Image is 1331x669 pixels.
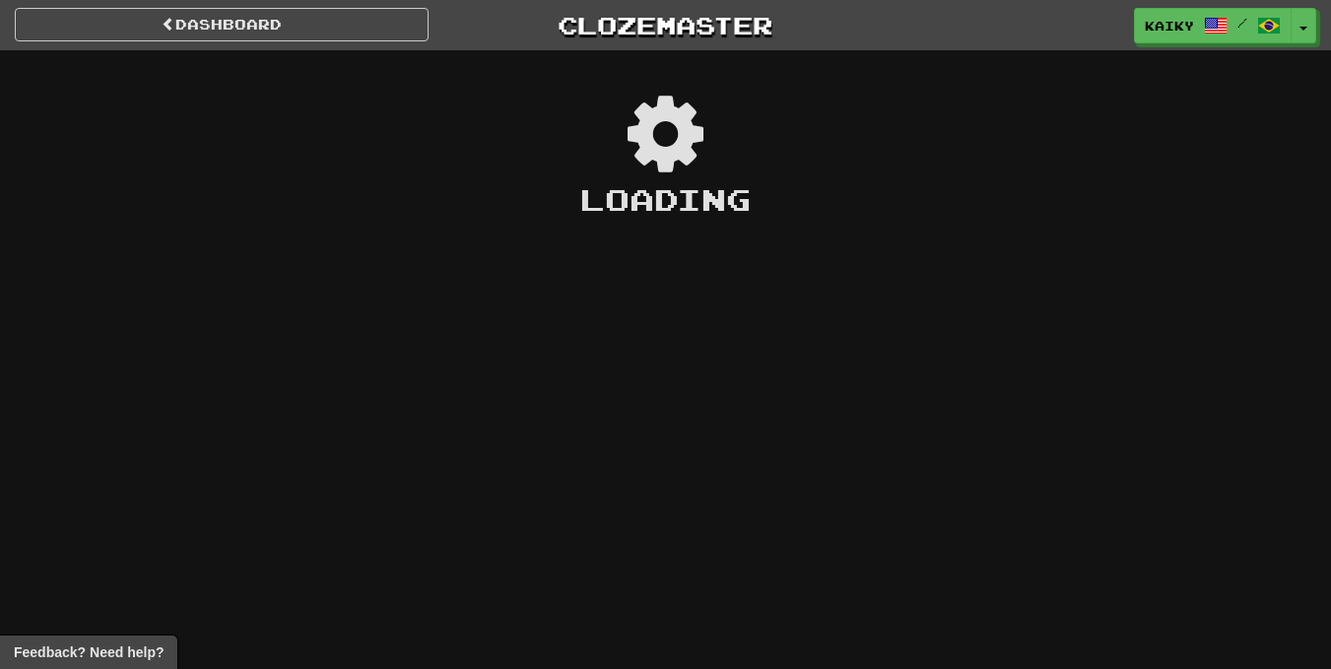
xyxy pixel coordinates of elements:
a: Clozemaster [458,8,872,42]
span: kaiky [1145,17,1194,34]
span: Open feedback widget [14,642,164,662]
a: Dashboard [15,8,429,41]
span: / [1237,16,1247,30]
a: kaiky / [1134,8,1292,43]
